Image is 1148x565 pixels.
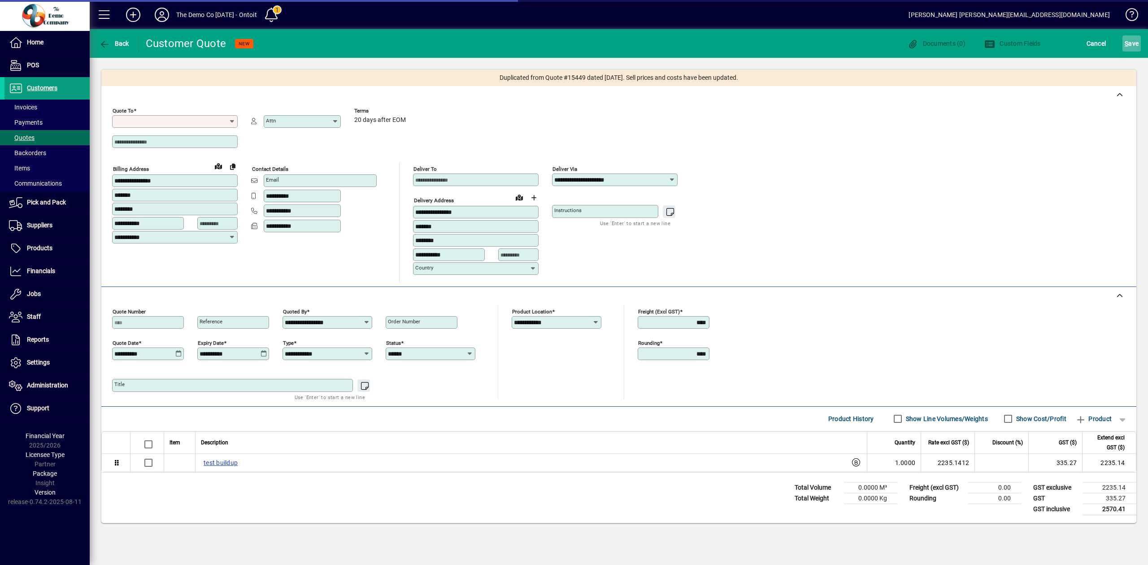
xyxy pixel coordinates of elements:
span: Documents (0) [907,40,965,47]
mat-label: Product location [512,308,552,314]
button: Profile [148,7,176,23]
span: Pick and Pack [27,199,66,206]
mat-hint: Use 'Enter' to start a new line [295,392,365,402]
td: Total Weight [790,493,844,504]
button: Cancel [1084,35,1109,52]
span: Rate excl GST ($) [928,438,969,448]
span: Item [170,438,180,448]
td: Total Volume [790,482,844,493]
mat-label: Quote number [113,308,146,314]
span: Cancel [1087,36,1106,51]
span: Settings [27,359,50,366]
mat-label: Deliver via [552,166,577,172]
mat-label: Attn [266,117,276,124]
button: Add [119,7,148,23]
span: 1.0000 [895,458,916,467]
button: Custom Fields [982,35,1043,52]
span: Staff [27,313,41,320]
span: Items [9,165,30,172]
span: Customers [27,84,57,91]
mat-label: Quote date [113,339,139,346]
td: GST [1029,493,1083,504]
mat-hint: Use 'Enter' to start a new line [600,218,670,228]
a: Products [4,237,90,260]
span: Terms [354,108,408,114]
span: Products [27,244,52,252]
mat-label: Type [283,339,294,346]
span: Product History [828,412,874,426]
a: Backorders [4,145,90,161]
label: Show Cost/Profit [1014,414,1066,423]
td: GST inclusive [1029,504,1083,515]
a: Communications [4,176,90,191]
mat-label: Quote To [113,108,134,114]
td: 2235.14 [1082,454,1136,472]
button: Documents (0) [905,35,968,52]
span: 20 days after EOM [354,117,406,124]
td: 0.00 [968,482,1022,493]
a: View on map [512,190,526,204]
a: View on map [211,159,226,173]
span: Support [27,404,49,412]
a: Suppliers [4,214,90,237]
span: Back [99,40,129,47]
app-page-header-button: Back [90,35,139,52]
mat-label: Expiry date [198,339,224,346]
a: Invoices [4,100,90,115]
label: test buildup [201,457,240,468]
span: Reports [27,336,49,343]
td: 0.00 [968,493,1022,504]
span: GST ($) [1059,438,1077,448]
td: 2570.41 [1083,504,1136,515]
span: Version [35,489,56,496]
span: Administration [27,382,68,389]
span: Payments [9,119,43,126]
a: Payments [4,115,90,130]
span: POS [27,61,39,69]
mat-label: Deliver To [413,166,437,172]
span: Custom Fields [984,40,1041,47]
div: Customer Quote [146,36,226,51]
td: 0.0000 Kg [844,493,898,504]
mat-label: Rounding [638,339,660,346]
mat-label: Instructions [554,207,582,213]
a: Administration [4,374,90,397]
span: Suppliers [27,222,52,229]
a: Financials [4,260,90,282]
span: Invoices [9,104,37,111]
div: The Demo Co [DATE] - Ontoit [176,8,257,22]
mat-label: Reference [200,318,222,325]
mat-label: Country [415,265,433,271]
a: Reports [4,329,90,351]
span: Licensee Type [26,451,65,458]
mat-label: Freight (excl GST) [638,308,680,314]
mat-label: Email [266,177,279,183]
span: Financials [27,267,55,274]
button: Product [1071,411,1116,427]
span: Jobs [27,290,41,297]
a: POS [4,54,90,77]
span: Quotes [9,134,35,141]
span: Discount (%) [992,438,1023,448]
span: NEW [239,41,250,47]
td: GST exclusive [1029,482,1083,493]
span: Communications [9,180,62,187]
button: Choose address [526,191,541,205]
mat-label: Order number [388,318,420,325]
a: Settings [4,352,90,374]
div: [PERSON_NAME] [PERSON_NAME][EMAIL_ADDRESS][DOMAIN_NAME] [909,8,1110,22]
a: Home [4,31,90,54]
span: Extend excl GST ($) [1088,433,1125,452]
span: Product [1075,412,1112,426]
span: Backorders [9,149,46,156]
label: Show Line Volumes/Weights [904,414,988,423]
div: 2235.1412 [926,458,969,467]
a: Support [4,397,90,420]
span: Description [201,438,228,448]
a: Quotes [4,130,90,145]
button: Product History [825,411,878,427]
td: Rounding [905,493,968,504]
td: 2235.14 [1083,482,1136,493]
span: Package [33,470,57,477]
mat-label: Status [386,339,401,346]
